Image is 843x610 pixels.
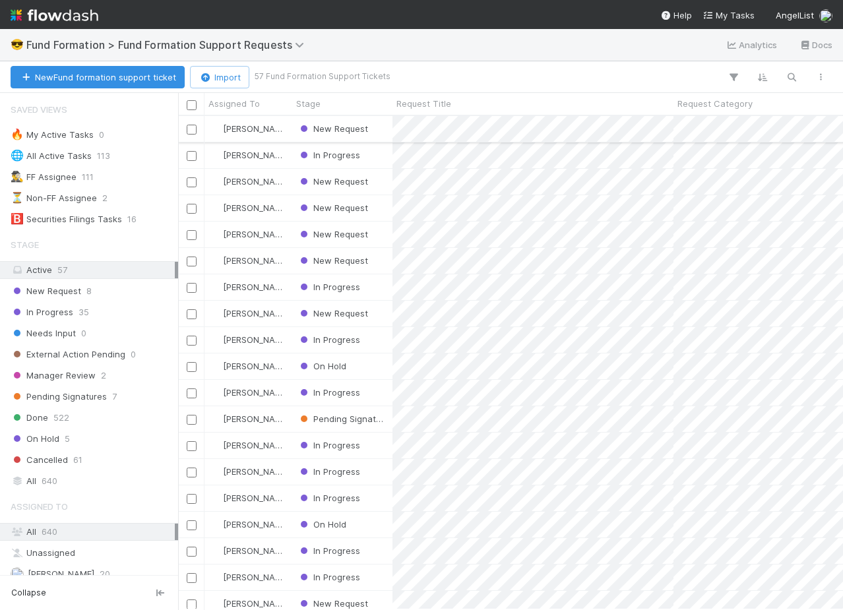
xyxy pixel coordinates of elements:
span: [PERSON_NAME] [223,150,290,160]
span: AngelList [776,10,814,20]
div: Pending Signatures [297,412,386,425]
input: Toggle Row Selected [187,494,197,504]
img: avatar_1d14498f-6309-4f08-8780-588779e5ce37.png [11,567,24,580]
div: [PERSON_NAME] [210,518,286,531]
input: Toggle Row Selected [187,204,197,214]
span: In Progress [11,304,73,320]
img: avatar_892eb56c-5b5a-46db-bf0b-2a9023d0e8f8.png [210,387,221,398]
span: In Progress [297,572,360,582]
div: In Progress [297,333,360,346]
div: In Progress [297,148,360,162]
div: In Progress [297,465,360,478]
div: [PERSON_NAME] [210,175,286,188]
span: 113 [97,148,110,164]
div: New Request [297,122,368,135]
div: [PERSON_NAME] [210,280,286,293]
span: In Progress [297,466,360,477]
div: New Request [297,597,368,610]
span: 35 [78,304,89,320]
div: [PERSON_NAME] [210,122,286,135]
div: [PERSON_NAME] [210,465,286,478]
div: My Active Tasks [11,127,94,143]
a: Docs [799,37,832,53]
div: [PERSON_NAME] [210,597,286,610]
input: Toggle Row Selected [187,547,197,557]
span: [PERSON_NAME] [223,440,290,450]
span: In Progress [297,282,360,292]
input: Toggle All Rows Selected [187,100,197,110]
span: 5 [65,431,70,447]
div: New Request [297,228,368,241]
div: [PERSON_NAME] [210,333,286,346]
span: 111 [82,169,94,185]
div: [PERSON_NAME] [210,307,286,320]
input: Toggle Row Selected [187,415,197,425]
div: [PERSON_NAME] [210,544,286,557]
span: 522 [53,410,69,426]
div: All Active Tasks [11,148,92,164]
div: All [11,524,175,540]
input: Toggle Row Selected [187,230,197,240]
span: 2 [101,367,106,384]
div: On Hold [297,359,346,373]
div: [PERSON_NAME] [210,359,286,373]
span: Done [11,410,48,426]
span: 0 [81,325,86,342]
span: Request Category [677,97,753,110]
span: In Progress [297,493,360,503]
span: On Hold [297,361,346,371]
div: Active [11,262,175,278]
img: avatar_18c010e4-930e-4480-823a-7726a265e9dd.png [819,9,832,22]
span: [PERSON_NAME] [223,493,290,503]
img: avatar_b467e446-68e1-4310-82a7-76c532dc3f4b.png [210,255,221,266]
span: On Hold [11,431,59,447]
div: In Progress [297,570,360,584]
input: Toggle Row Selected [187,177,197,187]
input: Toggle Row Selected [187,257,197,266]
span: In Progress [297,334,360,345]
div: New Request [297,175,368,188]
div: [PERSON_NAME] [210,570,286,584]
span: [PERSON_NAME] [223,572,290,582]
span: Cancelled [11,452,68,468]
span: Manager Review [11,367,96,384]
input: Toggle Row Selected [187,151,197,161]
div: Securities Filings Tasks [11,211,122,228]
input: Toggle Row Selected [187,388,197,398]
span: New Request [297,255,368,266]
span: [PERSON_NAME] [223,202,290,213]
img: avatar_b467e446-68e1-4310-82a7-76c532dc3f4b.png [210,598,221,609]
span: Needs Input [11,325,76,342]
div: [PERSON_NAME] [210,439,286,452]
span: In Progress [297,150,360,160]
button: Import [190,66,249,88]
span: 🌐 [11,150,24,161]
span: [PERSON_NAME] [223,123,290,134]
span: Fund Formation > Fund Formation Support Requests [26,38,311,51]
img: avatar_892eb56c-5b5a-46db-bf0b-2a9023d0e8f8.png [210,123,221,134]
div: All [11,473,175,489]
div: [PERSON_NAME] [210,386,286,399]
span: [PERSON_NAME] [223,598,290,609]
span: [PERSON_NAME] [223,519,290,530]
img: avatar_892eb56c-5b5a-46db-bf0b-2a9023d0e8f8.png [210,361,221,371]
div: New Request [297,254,368,267]
span: Assigned To [11,493,68,520]
img: avatar_892eb56c-5b5a-46db-bf0b-2a9023d0e8f8.png [210,466,221,477]
span: On Hold [297,519,346,530]
span: 😎 [11,39,24,50]
span: Collapse [11,587,46,599]
span: 🔥 [11,129,24,140]
img: avatar_892eb56c-5b5a-46db-bf0b-2a9023d0e8f8.png [210,519,221,530]
div: In Progress [297,544,360,557]
img: avatar_b467e446-68e1-4310-82a7-76c532dc3f4b.png [210,308,221,319]
button: NewFund formation support ticket [11,66,185,88]
span: Stage [296,97,321,110]
div: On Hold [297,518,346,531]
span: Stage [11,231,39,258]
span: Pending Signatures [297,413,394,424]
span: [PERSON_NAME] [223,176,290,187]
img: logo-inverted-e16ddd16eac7371096b0.svg [11,4,98,26]
input: Toggle Row Selected [187,125,197,135]
span: 0 [99,127,104,143]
